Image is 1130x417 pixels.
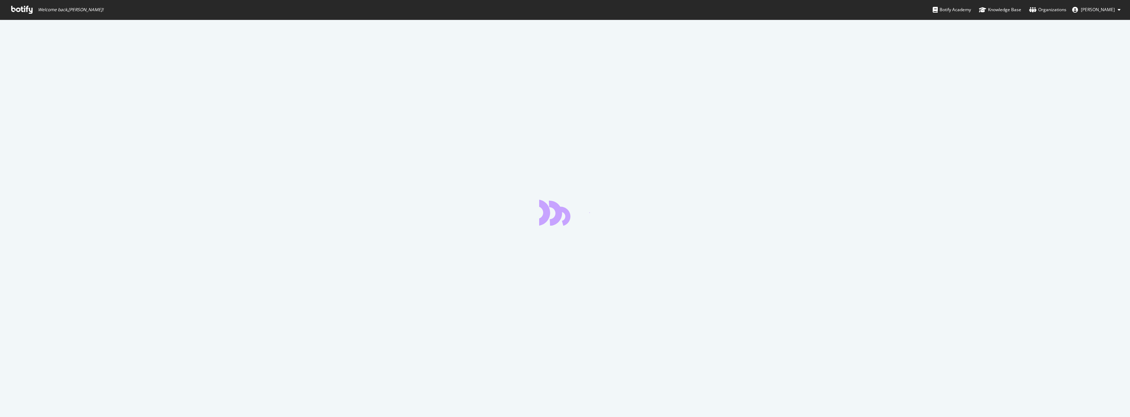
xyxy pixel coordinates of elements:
span: Kristiina Halme [1081,6,1115,13]
div: animation [539,200,591,226]
button: [PERSON_NAME] [1066,4,1126,16]
div: Knowledge Base [979,6,1021,13]
div: Organizations [1029,6,1066,13]
span: Welcome back, [PERSON_NAME] ! [38,7,103,13]
div: Botify Academy [933,6,971,13]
